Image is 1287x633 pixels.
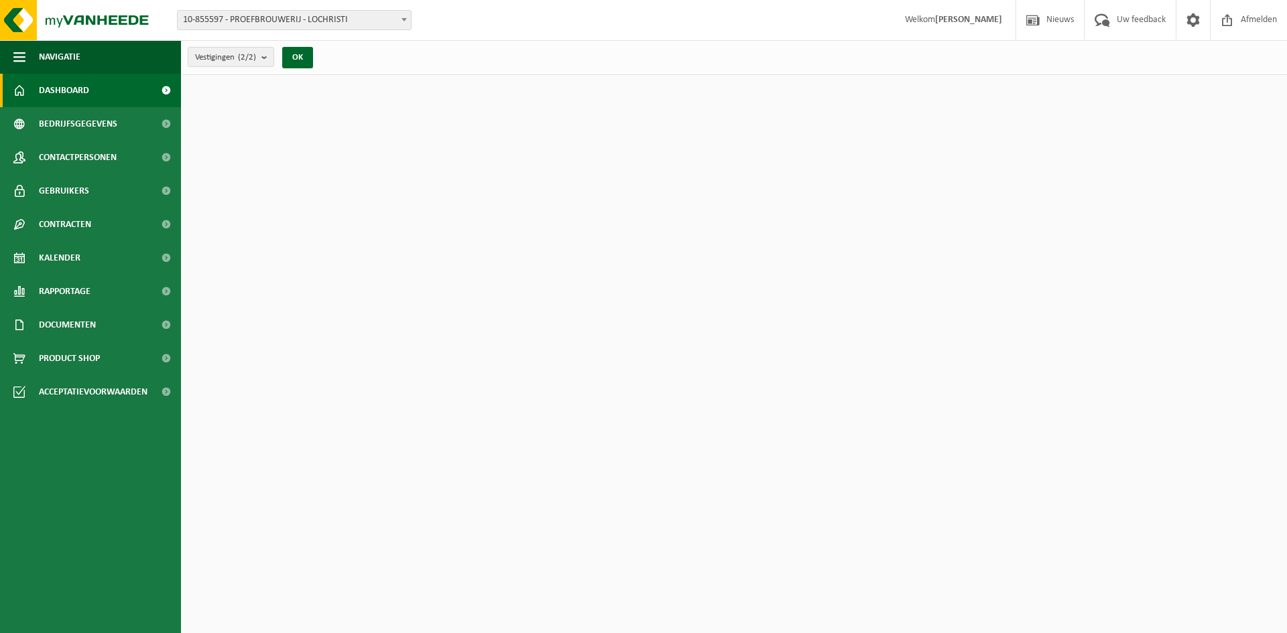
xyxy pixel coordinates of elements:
[238,53,256,62] count: (2/2)
[39,375,147,409] span: Acceptatievoorwaarden
[39,241,80,275] span: Kalender
[39,308,96,342] span: Documenten
[195,48,256,68] span: Vestigingen
[177,10,412,30] span: 10-855597 - PROEFBROUWERIJ - LOCHRISTI
[39,174,89,208] span: Gebruikers
[188,47,274,67] button: Vestigingen(2/2)
[39,342,100,375] span: Product Shop
[178,11,411,29] span: 10-855597 - PROEFBROUWERIJ - LOCHRISTI
[935,15,1002,25] strong: [PERSON_NAME]
[39,107,117,141] span: Bedrijfsgegevens
[39,275,90,308] span: Rapportage
[39,40,80,74] span: Navigatie
[282,47,313,68] button: OK
[39,141,117,174] span: Contactpersonen
[39,74,89,107] span: Dashboard
[39,208,91,241] span: Contracten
